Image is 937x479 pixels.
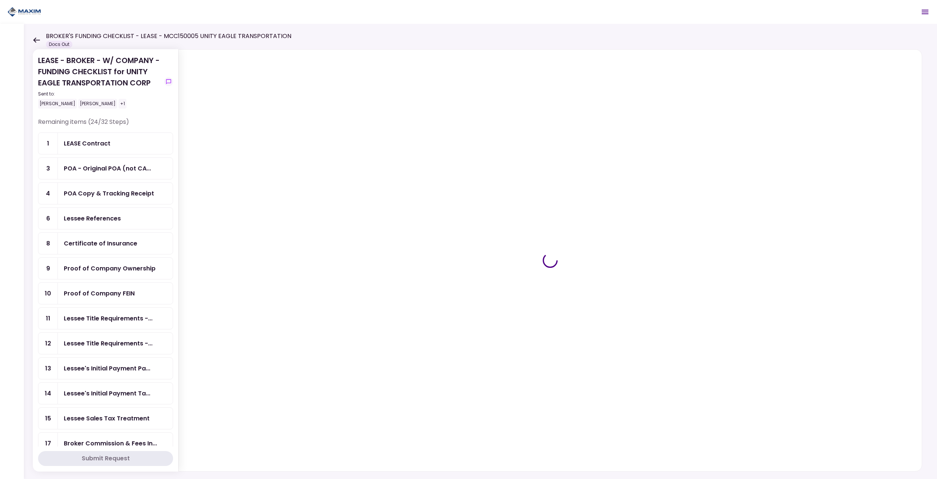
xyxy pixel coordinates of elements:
[38,157,173,179] a: 3POA - Original POA (not CA or GA)
[38,233,58,254] div: 8
[38,208,58,229] div: 6
[64,439,157,448] div: Broker Commission & Fees Invoice
[38,99,77,109] div: [PERSON_NAME]
[38,132,173,154] a: 1LEASE Contract
[82,454,130,463] div: Submit Request
[916,3,934,21] button: Open menu
[64,164,151,173] div: POA - Original POA (not CA or GA)
[38,183,58,204] div: 4
[64,189,154,198] div: POA Copy & Tracking Receipt
[38,158,58,179] div: 3
[38,282,173,304] a: 10Proof of Company FEIN
[38,382,173,404] a: 14Lessee's Initial Payment Tax Paid
[38,133,58,154] div: 1
[38,182,173,204] a: 4POA Copy & Tracking Receipt
[64,339,153,348] div: Lessee Title Requirements - Other Requirements
[64,214,121,223] div: Lessee References
[38,407,173,429] a: 15Lessee Sales Tax Treatment
[38,307,173,329] a: 11Lessee Title Requirements - Proof of IRP or Exemption
[38,383,58,404] div: 14
[38,358,58,379] div: 13
[38,258,58,279] div: 9
[7,6,41,18] img: Partner icon
[38,232,173,254] a: 8Certificate of Insurance
[64,289,135,298] div: Proof of Company FEIN
[38,332,173,354] a: 12Lessee Title Requirements - Other Requirements
[38,433,58,454] div: 17
[38,118,173,132] div: Remaining items (24/32 Steps)
[38,91,161,97] div: Sent to:
[64,389,150,398] div: Lessee's Initial Payment Tax Paid
[64,314,153,323] div: Lessee Title Requirements - Proof of IRP or Exemption
[119,99,126,109] div: +1
[38,257,173,279] a: 9Proof of Company Ownership
[46,32,291,41] h1: BROKER'S FUNDING CHECKLIST - LEASE - MCC150005 UNITY EAGLE TRANSPORTATION
[38,357,173,379] a: 13Lessee's Initial Payment Paid
[64,239,137,248] div: Certificate of Insurance
[38,308,58,329] div: 11
[64,414,150,423] div: Lessee Sales Tax Treatment
[64,364,150,373] div: Lessee's Initial Payment Paid
[38,55,161,109] div: LEASE - BROKER - W/ COMPANY - FUNDING CHECKLIST for UNITY EAGLE TRANSPORTATION CORP
[164,77,173,86] button: show-messages
[38,451,173,466] button: Submit Request
[46,41,72,48] div: Docs Out
[38,207,173,229] a: 6Lessee References
[64,139,110,148] div: LEASE Contract
[38,408,58,429] div: 15
[38,283,58,304] div: 10
[38,333,58,354] div: 12
[64,264,156,273] div: Proof of Company Ownership
[38,432,173,454] a: 17Broker Commission & Fees Invoice
[78,99,117,109] div: [PERSON_NAME]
